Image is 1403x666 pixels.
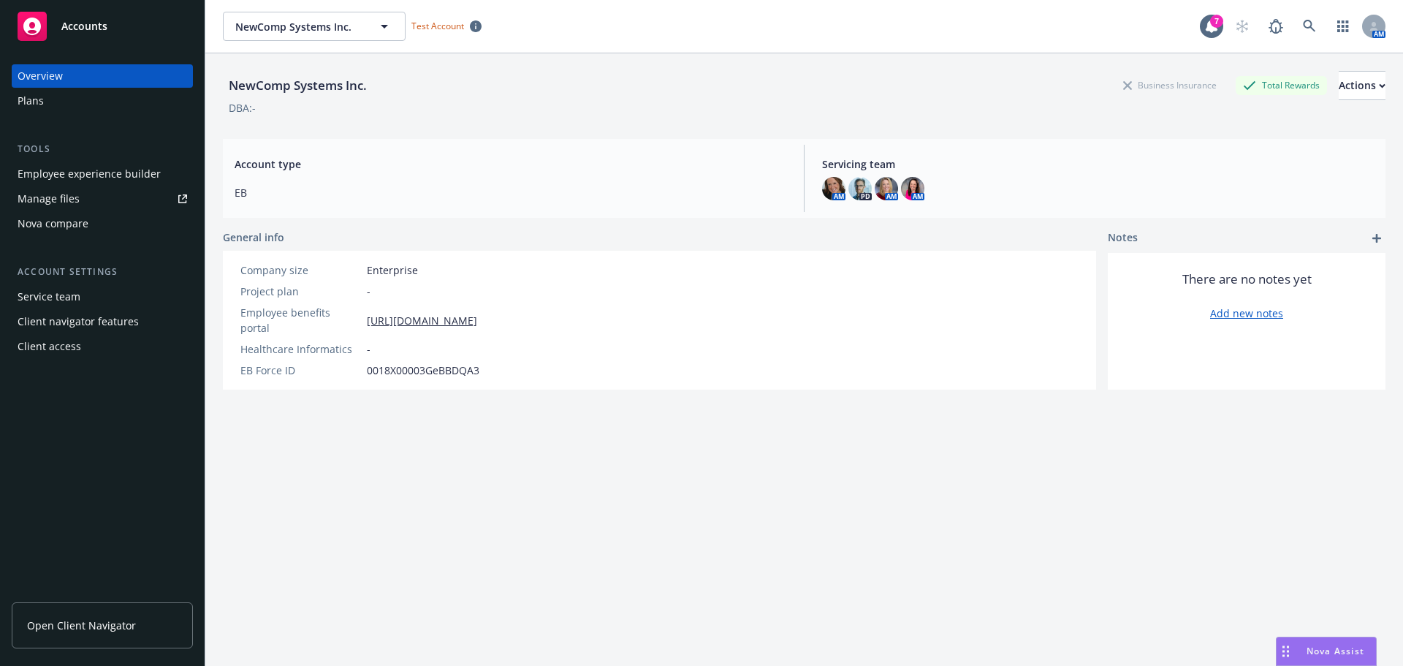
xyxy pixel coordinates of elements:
[12,162,193,186] a: Employee experience builder
[18,64,63,88] div: Overview
[18,285,80,309] div: Service team
[1328,12,1358,41] a: Switch app
[18,335,81,358] div: Client access
[367,363,479,378] span: 0018X00003GeBBDQA3
[367,262,418,278] span: Enterprise
[1339,71,1385,100] button: Actions
[1339,72,1385,99] div: Actions
[12,285,193,309] a: Service team
[18,89,44,113] div: Plans
[12,187,193,211] a: Manage files
[1116,76,1224,94] div: Business Insurance
[18,212,88,235] div: Nova compare
[1307,645,1364,657] span: Nova Assist
[1210,15,1223,28] div: 7
[875,177,898,200] img: photo
[12,142,193,156] div: Tools
[223,230,284,245] span: General info
[848,177,872,200] img: photo
[240,341,361,357] div: Healthcare Informatics
[12,212,193,235] a: Nova compare
[240,305,361,336] div: Employee benefits portal
[1295,12,1324,41] a: Search
[1236,76,1327,94] div: Total Rewards
[822,156,1374,172] span: Servicing team
[12,64,193,88] a: Overview
[901,177,924,200] img: photo
[1261,12,1290,41] a: Report a Bug
[367,284,370,299] span: -
[1210,306,1283,321] a: Add new notes
[27,618,136,633] span: Open Client Navigator
[229,100,256,116] div: DBA: -
[18,187,80,211] div: Manage files
[12,335,193,358] a: Client access
[367,341,370,357] span: -
[12,310,193,333] a: Client navigator features
[1276,637,1377,666] button: Nova Assist
[223,12,406,41] button: NewComp Systems Inc.
[1228,12,1257,41] a: Start snowing
[12,6,193,47] a: Accounts
[240,284,361,299] div: Project plan
[1368,230,1385,247] a: add
[235,185,786,200] span: EB
[61,20,107,32] span: Accounts
[12,265,193,279] div: Account settings
[18,310,139,333] div: Client navigator features
[367,313,477,328] a: [URL][DOMAIN_NAME]
[12,89,193,113] a: Plans
[18,162,161,186] div: Employee experience builder
[1182,270,1312,288] span: There are no notes yet
[1277,637,1295,665] div: Drag to move
[223,76,373,95] div: NewComp Systems Inc.
[235,156,786,172] span: Account type
[411,20,464,32] span: Test Account
[235,19,362,34] span: NewComp Systems Inc.
[240,363,361,378] div: EB Force ID
[822,177,845,200] img: photo
[406,18,487,34] span: Test Account
[1108,230,1138,247] span: Notes
[240,262,361,278] div: Company size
